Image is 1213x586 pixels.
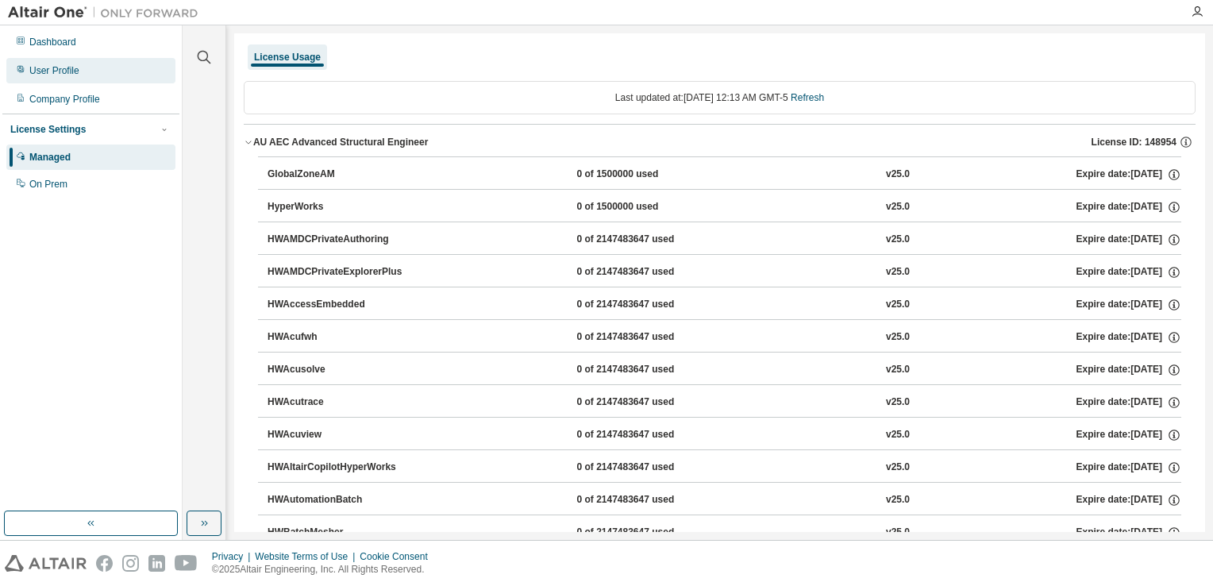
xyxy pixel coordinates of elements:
div: Cookie Consent [360,550,437,563]
div: v25.0 [886,265,910,280]
a: Refresh [791,92,824,103]
div: 0 of 2147483647 used [576,461,719,475]
button: HyperWorks0 of 1500000 usedv25.0Expire date:[DATE] [268,190,1181,225]
div: v25.0 [886,168,910,182]
button: HWAMDCPrivateExplorerPlus0 of 2147483647 usedv25.0Expire date:[DATE] [268,255,1181,290]
div: 0 of 2147483647 used [576,526,719,540]
div: 0 of 2147483647 used [576,330,719,345]
img: facebook.svg [96,555,113,572]
div: Last updated at: [DATE] 12:13 AM GMT-5 [244,81,1196,114]
div: 0 of 2147483647 used [576,363,719,377]
div: 0 of 1500000 used [576,200,719,214]
div: HWAMDCPrivateExplorerPlus [268,265,410,280]
div: Expire date: [DATE] [1076,233,1180,247]
button: HWAcuview0 of 2147483647 usedv25.0Expire date:[DATE] [268,418,1181,453]
div: 0 of 2147483647 used [576,233,719,247]
div: HWAltairCopilotHyperWorks [268,461,410,475]
button: HWAcutrace0 of 2147483647 usedv25.0Expire date:[DATE] [268,385,1181,420]
div: HWAcufwh [268,330,410,345]
div: Expire date: [DATE] [1076,330,1180,345]
div: v25.0 [886,363,910,377]
div: 0 of 2147483647 used [576,298,719,312]
div: v25.0 [886,395,910,410]
div: v25.0 [886,233,910,247]
button: HWAltairCopilotHyperWorks0 of 2147483647 usedv25.0Expire date:[DATE] [268,450,1181,485]
div: Expire date: [DATE] [1076,493,1180,507]
div: HWBatchMesher [268,526,410,540]
button: HWAutomationBatch0 of 2147483647 usedv25.0Expire date:[DATE] [268,483,1181,518]
img: youtube.svg [175,555,198,572]
div: License Usage [254,51,321,64]
button: HWAcufwh0 of 2147483647 usedv25.0Expire date:[DATE] [268,320,1181,355]
div: Expire date: [DATE] [1076,363,1180,377]
div: Expire date: [DATE] [1076,298,1180,312]
img: instagram.svg [122,555,139,572]
div: Privacy [212,550,255,563]
div: 0 of 2147483647 used [576,493,719,507]
div: Dashboard [29,36,76,48]
div: GlobalZoneAM [268,168,410,182]
div: Company Profile [29,93,100,106]
div: HWAcusolve [268,363,410,377]
div: v25.0 [886,330,910,345]
div: 0 of 2147483647 used [576,265,719,280]
p: © 2025 Altair Engineering, Inc. All Rights Reserved. [212,563,437,576]
div: HWAcutrace [268,395,410,410]
div: AU AEC Advanced Structural Engineer [253,136,429,148]
div: HWAccessEmbedded [268,298,410,312]
button: AU AEC Advanced Structural EngineerLicense ID: 148954 [244,125,1196,160]
div: Expire date: [DATE] [1076,168,1180,182]
div: Expire date: [DATE] [1076,526,1180,540]
div: On Prem [29,178,67,191]
div: 0 of 1500000 used [576,168,719,182]
div: User Profile [29,64,79,77]
div: HWAMDCPrivateAuthoring [268,233,410,247]
img: Altair One [8,5,206,21]
div: Managed [29,151,71,164]
div: HWAcuview [268,428,410,442]
div: Expire date: [DATE] [1076,200,1180,214]
div: 0 of 2147483647 used [576,428,719,442]
div: HWAutomationBatch [268,493,410,507]
div: License Settings [10,123,86,136]
div: v25.0 [886,526,910,540]
div: Expire date: [DATE] [1076,461,1180,475]
button: GlobalZoneAM0 of 1500000 usedv25.0Expire date:[DATE] [268,157,1181,192]
div: v25.0 [886,200,910,214]
span: License ID: 148954 [1092,136,1176,148]
div: Expire date: [DATE] [1076,265,1180,280]
div: Website Terms of Use [255,550,360,563]
div: Expire date: [DATE] [1076,395,1180,410]
div: v25.0 [886,461,910,475]
button: HWAcusolve0 of 2147483647 usedv25.0Expire date:[DATE] [268,353,1181,387]
div: 0 of 2147483647 used [576,395,719,410]
div: v25.0 [886,428,910,442]
button: HWBatchMesher0 of 2147483647 usedv25.0Expire date:[DATE] [268,515,1181,550]
div: v25.0 [886,493,910,507]
div: Expire date: [DATE] [1076,428,1180,442]
div: v25.0 [886,298,910,312]
div: HyperWorks [268,200,410,214]
img: altair_logo.svg [5,555,87,572]
button: HWAccessEmbedded0 of 2147483647 usedv25.0Expire date:[DATE] [268,287,1181,322]
img: linkedin.svg [148,555,165,572]
button: HWAMDCPrivateAuthoring0 of 2147483647 usedv25.0Expire date:[DATE] [268,222,1181,257]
